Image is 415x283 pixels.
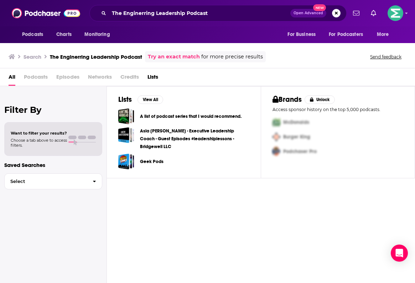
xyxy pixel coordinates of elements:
h2: Lists [118,95,132,104]
h3: Search [24,53,41,60]
h2: Brands [273,95,302,104]
a: A list of podcast series that I would recommend. [118,108,134,124]
span: Burger King [283,134,310,140]
a: Charts [52,28,76,41]
button: open menu [17,28,52,41]
a: Asia Bribiesca-Hedin - Executive Leadership Coach - Guest Episodes #leadershiplessons - Bridgewel... [118,127,134,143]
div: Open Intercom Messenger [391,245,408,262]
button: open menu [372,28,398,41]
h3: The Enginerring Leadership Podcast [50,53,142,60]
span: Choose a tab above to access filters. [11,138,67,148]
input: Search podcasts, credits, & more... [109,7,290,19]
img: Third Pro Logo [270,144,283,159]
span: For Business [287,30,316,40]
span: Want to filter your results? [11,131,67,136]
button: Send feedback [368,54,404,60]
span: Select [5,179,87,184]
span: Podcasts [24,71,48,86]
img: User Profile [388,5,403,21]
button: View All [138,95,163,104]
button: open menu [324,28,373,41]
span: Open Advanced [294,11,323,15]
p: Saved Searches [4,162,102,168]
img: First Pro Logo [270,115,283,130]
div: Search podcasts, credits, & more... [89,5,347,21]
span: McDonalds [283,119,309,125]
img: Podchaser - Follow, Share and Rate Podcasts [12,6,80,20]
a: Geek Pods [118,153,134,169]
span: For Podcasters [329,30,363,40]
a: Show notifications dropdown [350,7,362,19]
button: Show profile menu [388,5,403,21]
a: All [9,71,15,86]
span: Logged in as LKassela [388,5,403,21]
span: Episodes [56,71,79,86]
button: open menu [282,28,325,41]
a: Geek Pods [140,158,164,166]
button: Open AdvancedNew [290,9,326,17]
button: Select [4,173,102,189]
h2: Filter By [4,105,102,115]
a: Lists [147,71,158,86]
span: Monitoring [84,30,110,40]
a: A list of podcast series that I would recommend. [140,112,242,120]
span: Charts [56,30,72,40]
span: New [313,4,326,11]
span: Networks [88,71,112,86]
a: Try an exact match [148,53,200,61]
a: Show notifications dropdown [368,7,379,19]
span: for more precise results [201,53,263,61]
p: Access sponsor history on the top 5,000 podcasts. [273,107,404,112]
span: More [377,30,389,40]
span: Podcasts [22,30,43,40]
button: open menu [79,28,119,41]
span: Credits [120,71,139,86]
a: Asia [PERSON_NAME] - Executive Leadership Coach - Guest Episodes #leadershiplessons - Bridgewell LLC [140,127,249,151]
span: Podchaser Pro [283,148,317,154]
img: Second Pro Logo [270,130,283,144]
a: ListsView All [118,95,163,104]
button: Unlock [305,95,335,104]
